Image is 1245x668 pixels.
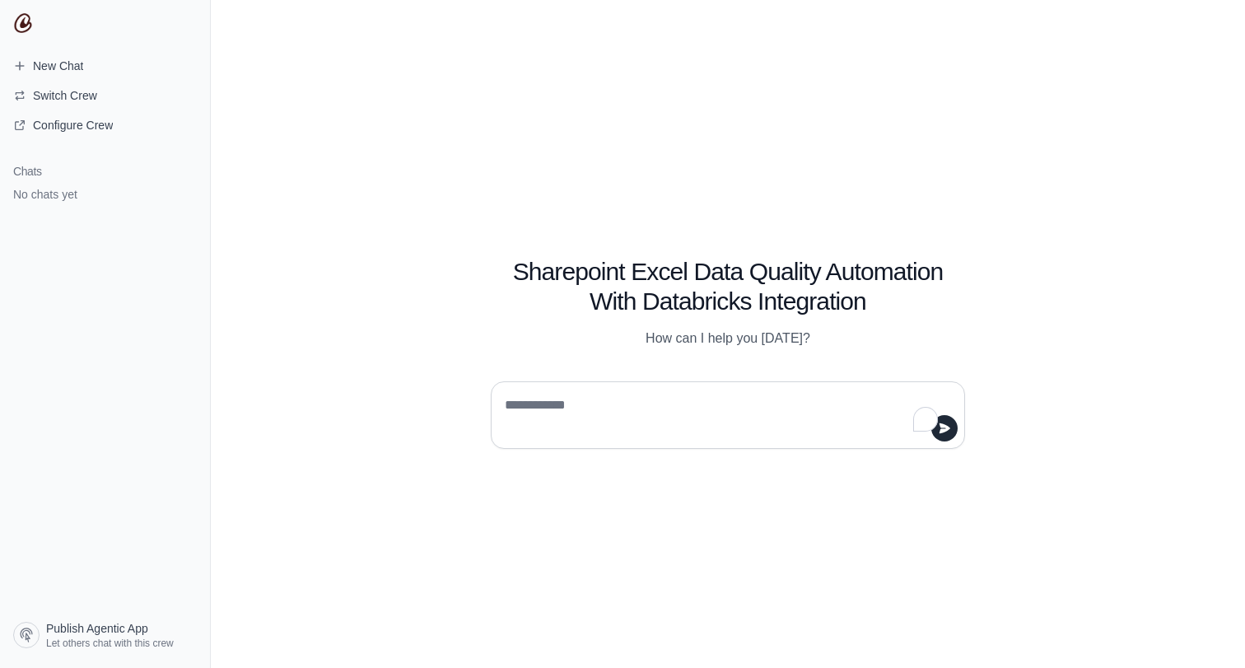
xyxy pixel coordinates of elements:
[491,329,965,348] p: How can I help you [DATE]?
[33,58,83,74] span: New Chat
[7,53,203,79] a: New Chat
[13,13,33,33] img: CrewAI Logo
[33,117,113,133] span: Configure Crew
[501,392,944,438] textarea: To enrich screen reader interactions, please activate Accessibility in Grammarly extension settings
[491,257,965,316] h1: Sharepoint Excel Data Quality Automation With Databricks Integration
[7,112,203,138] a: Configure Crew
[46,620,148,637] span: Publish Agentic App
[33,87,97,104] span: Switch Crew
[46,637,174,650] span: Let others chat with this crew
[7,615,203,655] a: Publish Agentic App Let others chat with this crew
[7,82,203,109] button: Switch Crew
